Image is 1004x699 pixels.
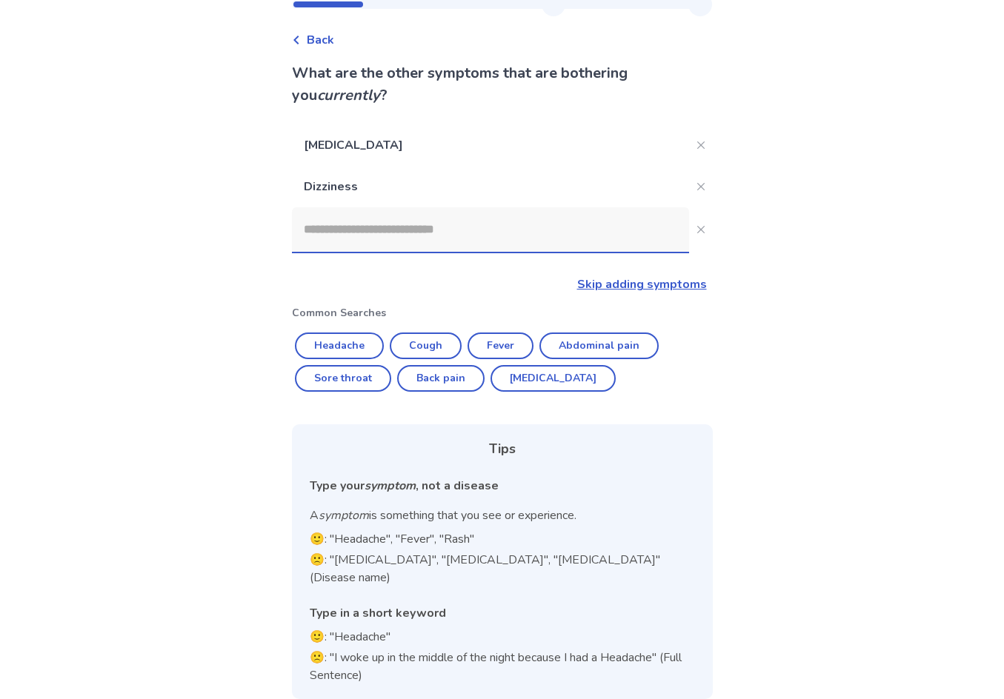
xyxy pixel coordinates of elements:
button: Sore throat [295,365,391,392]
a: Skip adding symptoms [577,276,707,292]
button: Abdominal pain [539,332,659,359]
button: Cough [390,332,462,359]
p: [MEDICAL_DATA] [292,124,689,166]
button: Close [689,218,713,241]
p: 🙁: "[MEDICAL_DATA]", "[MEDICAL_DATA]", "[MEDICAL_DATA]" (Disease name) [310,551,695,586]
i: symptom [319,507,369,524]
button: [MEDICAL_DATA] [491,365,616,392]
p: 🙂: "Headache" [310,628,695,646]
span: Back [307,31,334,49]
p: Dizziness [292,166,689,207]
div: Type your , not a disease [310,477,695,495]
div: Type in a short keyword [310,604,695,622]
button: Back pain [397,365,485,392]
p: 🙁: "I woke up in the middle of the night because I had a Headache" (Full Sentence) [310,649,695,684]
p: Common Searches [292,305,713,321]
button: Fever [468,332,533,359]
button: Close [689,133,713,157]
i: currently [317,85,380,105]
p: What are the other symptoms that are bothering you ? [292,62,713,107]
p: 🙂: "Headache", "Fever", "Rash" [310,530,695,548]
button: Headache [295,332,384,359]
button: Close [689,175,713,198]
p: A is something that you see or experience. [310,506,695,524]
input: Close [292,207,689,252]
i: symptom [365,478,416,494]
div: Tips [310,439,695,459]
